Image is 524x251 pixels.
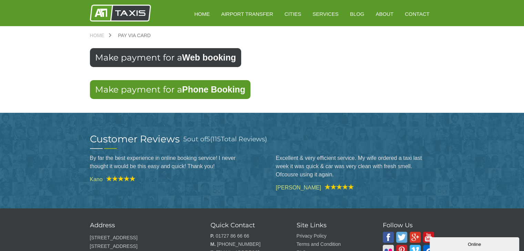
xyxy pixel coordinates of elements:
[183,134,267,144] h3: out of ( Total Reviews)
[345,6,369,22] a: Blog
[297,233,327,239] a: Privacy Policy
[90,48,241,67] a: Make payment for aWeb booking
[297,241,341,247] a: Terms and Condition
[297,222,366,228] h3: Site Links
[216,233,249,239] a: 01727 86 66 66
[321,184,354,189] img: A1 Taxis Review
[182,85,245,94] strong: Phone Booking
[210,222,279,228] h3: Quick Contact
[90,233,193,251] p: [STREET_ADDRESS] [STREET_ADDRESS]
[90,176,248,182] cite: Kano
[400,6,434,22] a: Contact
[90,222,193,228] h3: Address
[206,135,210,143] span: 5
[308,6,343,22] a: Services
[210,241,216,247] strong: M.
[371,6,398,22] a: About
[216,6,278,22] a: Airport Transfer
[90,149,248,176] blockquote: By far the best experience in online booking service! I never thought it would be this easy and q...
[183,135,187,143] span: 5
[182,53,236,62] strong: Web booking
[210,233,214,239] strong: P.
[90,80,250,99] a: Make payment for aPhone Booking
[430,236,521,251] iframe: chat widget
[383,232,394,243] img: A1 Taxis
[189,6,215,22] a: HOME
[276,149,434,184] blockquote: Excellent & very efficient service. My wife ordered a taxi last week it was quick & car was very ...
[383,222,434,228] h3: Follow Us
[90,134,180,144] h2: Customer Reviews
[280,6,306,22] a: Cities
[212,135,221,143] span: 115
[217,241,260,247] a: [PHONE_NUMBER]
[276,184,434,190] cite: [PERSON_NAME]
[90,4,151,22] img: A1 Taxis
[103,176,135,181] img: A1 Taxis Review
[90,33,111,38] a: Home
[111,33,158,38] a: Pay via Card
